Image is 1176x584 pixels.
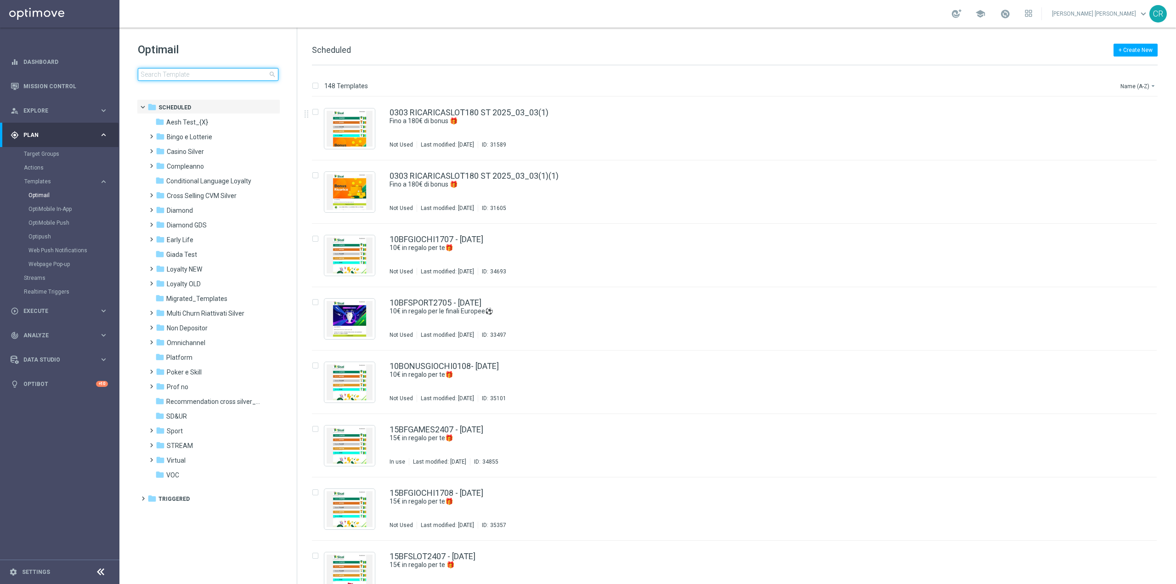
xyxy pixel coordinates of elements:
[166,118,208,126] span: Aesh Test_{X}
[28,233,96,240] a: Optipush
[99,177,108,186] i: keyboard_arrow_right
[24,147,119,161] div: Target Groups
[390,370,1118,379] div: 10€ in regalo per te🎁
[11,50,108,74] div: Dashboard
[11,107,19,115] i: person_search
[155,397,164,406] i: folder
[147,494,157,503] i: folder
[1149,5,1167,23] div: CR
[327,491,373,527] img: 35357.jpeg
[167,456,186,465] span: Virtual
[417,331,478,339] div: Last modified: [DATE]
[167,280,201,288] span: Loyalty OLD
[390,362,499,370] a: 10BONUSGIOCHI0108- [DATE]
[409,458,470,465] div: Last modified: [DATE]
[156,382,165,391] i: folder
[327,364,373,400] img: 35101.jpeg
[23,308,99,314] span: Execute
[417,522,478,529] div: Last modified: [DATE]
[390,561,1118,569] div: 15€ in regalo per te 🎁
[28,205,96,213] a: OptiMobile In-App
[28,247,96,254] a: Web Push Notifications
[478,395,506,402] div: ID:
[470,458,498,465] div: ID:
[28,244,119,257] div: Web Push Notifications
[327,238,373,273] img: 34693.jpeg
[166,250,197,259] span: Giada Test
[22,569,50,575] a: Settings
[28,216,119,230] div: OptiMobile Push
[327,174,373,210] img: 31605.jpeg
[10,356,108,363] button: Data Studio keyboard_arrow_right
[166,471,179,479] span: VOC
[10,131,108,139] button: gps_fixed Plan keyboard_arrow_right
[156,441,165,450] i: folder
[390,235,483,244] a: 10BFGIOCHI1707 - [DATE]
[417,204,478,212] div: Last modified: [DATE]
[390,307,1118,316] div: 10€ in regalo per le finali Europee⚽
[156,235,165,244] i: folder
[28,219,96,227] a: OptiMobile Push
[324,82,368,90] p: 148 Templates
[11,331,99,340] div: Analyze
[166,177,251,185] span: Conditional Language Loyalty
[156,147,165,156] i: folder
[390,117,1118,125] div: Fino a 180€ di bonus 🎁​
[490,141,506,148] div: 31589
[166,295,227,303] span: Migrated_Templates
[478,204,506,212] div: ID:
[24,274,96,282] a: Streams
[11,372,108,396] div: Optibot
[390,370,1097,379] a: 10€ in regalo per te🎁
[10,83,108,90] button: Mission Control
[167,133,212,141] span: Bingo e Lotterie
[23,372,96,396] a: Optibot
[1149,82,1157,90] i: arrow_drop_down
[96,381,108,387] div: +10
[11,331,19,340] i: track_changes
[390,561,1097,569] a: 15€ in regalo per te 🎁
[24,271,119,285] div: Streams
[99,306,108,315] i: keyboard_arrow_right
[24,178,108,185] button: Templates keyboard_arrow_right
[303,351,1174,414] div: Press SPACE to select this row.
[156,132,165,141] i: folder
[166,353,192,362] span: Platform
[24,288,96,295] a: Realtime Triggers
[24,150,96,158] a: Target Groups
[156,264,165,273] i: folder
[390,117,1097,125] a: Fino a 180€ di bonus 🎁​
[28,230,119,244] div: Optipush
[390,395,413,402] div: Not Used
[490,204,506,212] div: 31605
[167,368,202,376] span: Poker e Skill
[24,179,99,184] div: Templates
[390,331,413,339] div: Not Used
[975,9,985,19] span: school
[490,331,506,339] div: 33497
[99,106,108,115] i: keyboard_arrow_right
[156,205,165,215] i: folder
[490,268,506,275] div: 34693
[10,380,108,388] button: lightbulb Optibot +10
[327,301,373,337] img: 33497.jpeg
[156,455,165,465] i: folder
[167,324,208,332] span: Non Depositor
[11,58,19,66] i: equalizer
[1114,44,1158,57] button: + Create New
[99,355,108,364] i: keyboard_arrow_right
[11,307,19,315] i: play_circle_outline
[167,221,207,229] span: Diamond GDS
[28,188,119,202] div: Optimail
[23,132,99,138] span: Plan
[155,249,164,259] i: folder
[158,103,191,112] span: Scheduled
[11,74,108,98] div: Mission Control
[156,191,165,200] i: folder
[158,495,190,503] span: Triggered
[1119,80,1158,91] button: Name (A-Z)arrow_drop_down
[10,58,108,66] div: equalizer Dashboard
[390,180,1097,189] a: Fino a 180€ di bonus 🎁​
